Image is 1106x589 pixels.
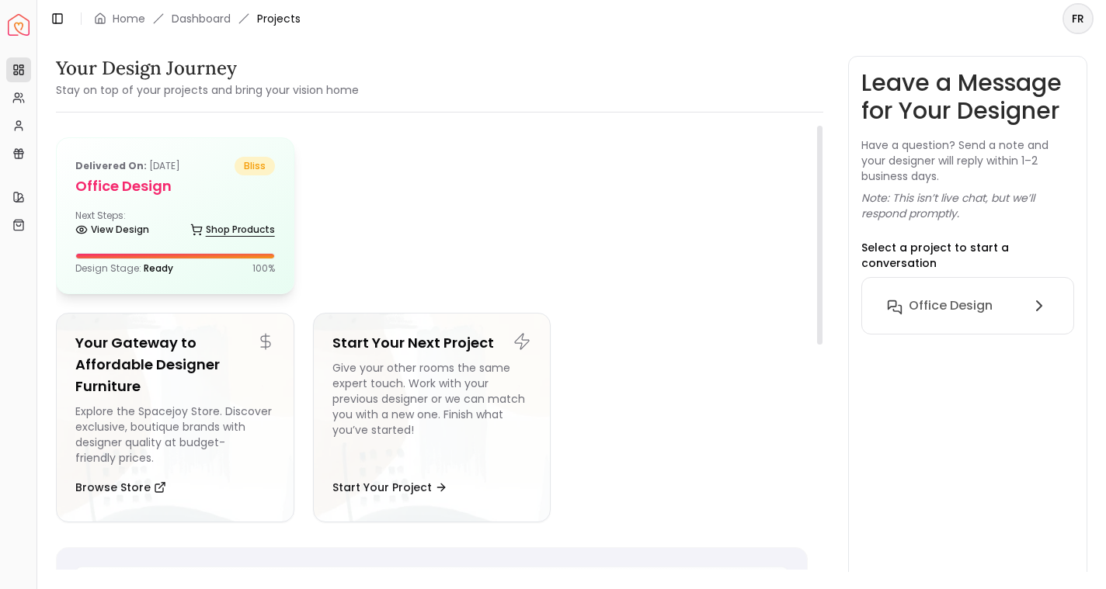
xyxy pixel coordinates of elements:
[75,210,275,241] div: Next Steps:
[332,472,447,503] button: Start Your Project
[75,175,275,197] h5: Office Design
[909,296,993,315] h6: Office Design
[1063,3,1094,34] button: FR
[113,11,145,26] a: Home
[75,159,147,172] b: Delivered on:
[75,262,173,275] p: Design Stage:
[56,313,294,522] a: Your Gateway to Affordable Designer FurnitureExplore the Spacejoy Store. Discover exclusive, bout...
[75,157,180,175] p: [DATE]
[332,360,532,466] div: Give your other rooms the same expert touch. Work with your previous designer or we can match you...
[190,219,275,241] a: Shop Products
[56,56,359,81] h3: Your Design Journey
[144,262,173,275] span: Ready
[332,332,532,354] h5: Start Your Next Project
[172,11,231,26] a: Dashboard
[235,157,275,175] span: bliss
[1064,5,1092,33] span: FR
[8,14,30,36] img: Spacejoy Logo
[861,190,1074,221] p: Note: This isn’t live chat, but we’ll respond promptly.
[94,11,301,26] nav: breadcrumb
[75,404,275,466] div: Explore the Spacejoy Store. Discover exclusive, boutique brands with designer quality at budget-f...
[861,137,1074,184] p: Have a question? Send a note and your designer will reply within 1–2 business days.
[252,262,275,275] p: 100 %
[8,14,30,36] a: Spacejoy
[861,240,1074,271] p: Select a project to start a conversation
[75,332,275,397] h5: Your Gateway to Affordable Designer Furniture
[861,69,1074,125] h3: Leave a Message for Your Designer
[56,82,359,98] small: Stay on top of your projects and bring your vision home
[313,313,551,522] a: Start Your Next ProjectGive your other rooms the same expert touch. Work with your previous desig...
[257,11,301,26] span: Projects
[875,290,1061,321] button: Office Design
[75,472,166,503] button: Browse Store
[75,219,149,241] a: View Design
